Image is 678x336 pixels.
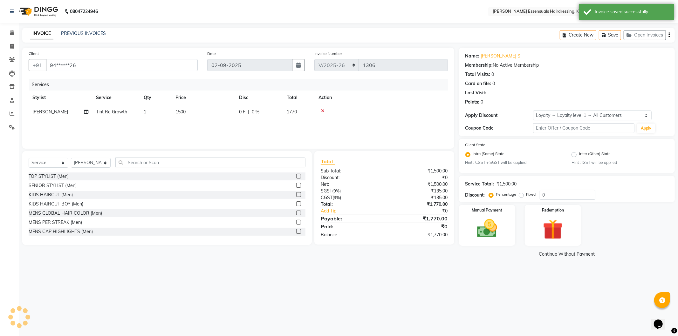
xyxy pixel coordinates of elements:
div: ₹1,770.00 [384,215,453,222]
span: [PERSON_NAME] [32,109,68,115]
label: Intra (Same) State [473,151,505,158]
b: 08047224946 [70,3,98,20]
button: +91 [29,59,46,71]
div: ₹1,500.00 [497,181,517,187]
label: Invoice Number [314,51,342,57]
div: MENS GLOBAL HAIR COLOR (Men) [29,210,102,217]
div: 0 [493,80,495,87]
div: Balance : [316,232,384,238]
th: Qty [140,91,172,105]
span: SGST [321,188,332,194]
small: Hint : IGST will be applied [572,160,668,165]
span: CGST [321,195,332,200]
label: Percentage [496,192,517,197]
span: 1770 [287,109,297,115]
th: Action [315,91,448,105]
th: Service [92,91,140,105]
label: Date [207,51,216,57]
a: Continue Without Payment [460,251,674,258]
div: Payable: [316,215,384,222]
input: Search by Name/Mobile/Email/Code [46,59,198,71]
div: No Active Membership [465,62,668,69]
div: ₹1,770.00 [384,232,453,238]
div: ( ) [316,194,384,201]
div: Apply Discount [465,112,533,119]
div: Name: [465,53,480,59]
span: Tint Re Growth [96,109,127,115]
div: 0 [492,71,494,78]
a: PREVIOUS INVOICES [61,30,106,36]
th: Stylist [29,91,92,105]
a: Add Tip [316,208,396,214]
small: Hint : CGST + SGST will be applied [465,160,562,165]
div: Invoice saved successfully [595,9,669,15]
div: Sub Total: [316,168,384,174]
img: logo [16,3,60,20]
div: ₹135.00 [384,194,453,201]
div: Discount: [465,192,485,198]
div: ( ) [316,188,384,194]
a: [PERSON_NAME] S [481,53,521,59]
a: INVOICE [30,28,53,39]
div: MENS PER STREAK (Men) [29,219,82,226]
th: Disc [235,91,283,105]
div: Card on file: [465,80,491,87]
div: KIDS HAIRCUT BOY (Men) [29,201,83,207]
div: Points: [465,99,480,105]
div: Last Visit: [465,90,487,96]
div: ₹1,500.00 [384,181,453,188]
span: 1500 [175,109,186,115]
div: Net: [316,181,384,188]
div: MENS CAP HIGHLIGHTS (Men) [29,228,93,235]
div: ₹1,770.00 [384,201,453,208]
div: Discount: [316,174,384,181]
div: ₹135.00 [384,188,453,194]
label: Client [29,51,39,57]
label: Fixed [526,192,536,197]
label: Inter (Other) State [579,151,611,158]
span: 9% [334,195,340,200]
th: Total [283,91,315,105]
div: - [488,90,490,96]
div: ₹0 [384,223,453,230]
button: Save [599,30,621,40]
button: Open Invoices [624,30,666,40]
div: Total: [316,201,384,208]
div: ₹0 [384,174,453,181]
input: Search or Scan [115,158,305,167]
div: Total Visits: [465,71,490,78]
span: 0 F [239,109,245,115]
div: Membership: [465,62,493,69]
label: Redemption [542,207,564,213]
img: _cash.svg [471,217,503,240]
span: 9% [333,188,339,193]
div: ₹1,500.00 [384,168,453,174]
div: Paid: [316,223,384,230]
label: Client State [465,142,486,148]
div: SENIOR STYLIST (Men) [29,182,77,189]
div: 0 [481,99,483,105]
div: Services [29,79,453,91]
div: TOP STYLIST (Men) [29,173,69,180]
label: Manual Payment [472,207,502,213]
div: ₹0 [396,208,453,214]
span: | [248,109,249,115]
button: Create New [560,30,596,40]
div: Service Total: [465,181,494,187]
iframe: chat widget [651,311,672,330]
div: Coupon Code [465,125,533,131]
span: 0 % [252,109,259,115]
div: KIDS HAIRCUT (Men) [29,192,73,198]
input: Enter Offer / Coupon Code [533,123,635,133]
th: Price [172,91,235,105]
span: 1 [144,109,146,115]
span: Total [321,158,335,165]
img: _gift.svg [537,217,569,242]
button: Apply [637,124,655,133]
